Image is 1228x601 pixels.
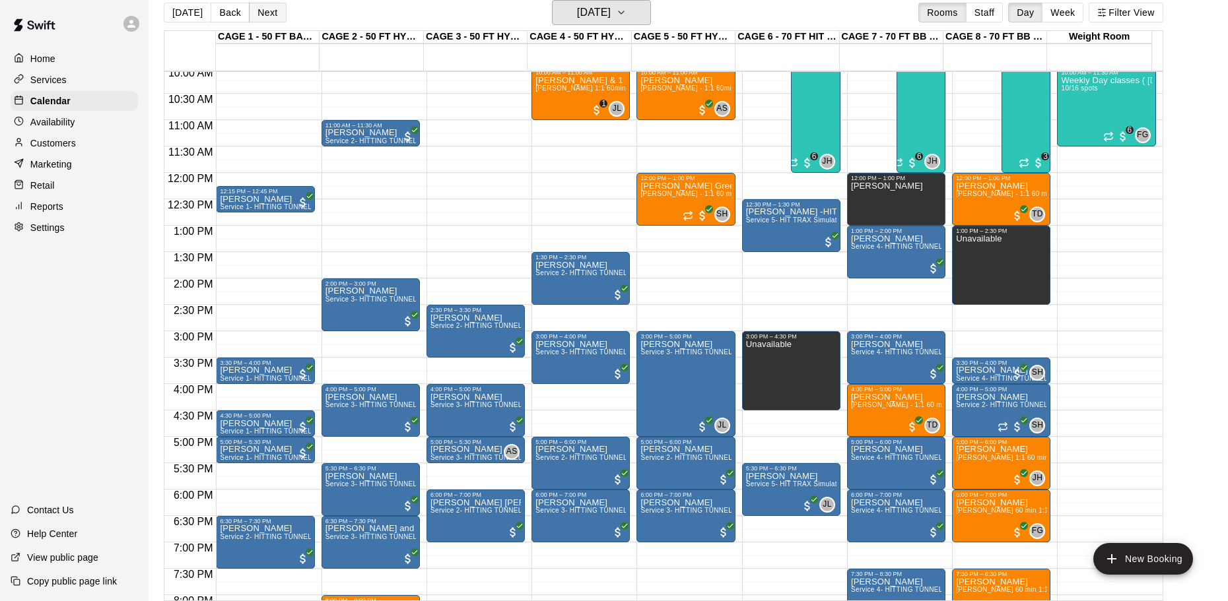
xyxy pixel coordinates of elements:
div: 6:00 PM – 7:00 PM: Service 4- HITTING TUNNEL RENTAL - 70ft Baseball [847,490,945,542]
div: 12:00 PM – 1:00 PM [851,175,941,181]
div: Marketing [11,154,138,174]
span: 12:00 PM [164,173,216,184]
div: Josh Lusby [714,418,730,433]
span: Service 2- HITTING TUNNEL RENTAL - 50ft Baseball [640,454,808,461]
span: Josh Lusby [825,497,835,513]
span: All customers have paid [1011,209,1024,222]
span: All customers have paid [696,104,709,117]
span: Frankie Gulko [1035,523,1045,539]
p: Customers [30,137,76,150]
div: 2:00 PM – 3:00 PM [325,280,416,287]
span: John Havird [930,154,940,170]
div: 5:00 PM – 6:00 PM: Service 2- HITTING TUNNEL RENTAL - 50ft Baseball [636,437,735,490]
div: 6:00 PM – 7:00 PM: Ryder Carmichael [426,490,525,542]
a: Customers [11,133,138,153]
div: Frankie Gulko [1135,127,1151,143]
span: Service 3- HITTING TUNNEL RENTAL - 50ft Softball [430,454,595,461]
div: 6:00 PM – 7:00 PM: Service 3- HITTING TUNNEL RENTAL - 50ft Softball [531,490,630,542]
span: All customers have paid [717,473,730,486]
span: Service 2- HITTING TUNNEL RENTAL - 50ft Baseball [956,401,1124,408]
span: 11:30 AM [165,146,217,158]
div: 5:30 PM – 6:30 PM [325,465,416,472]
button: Next [249,3,286,22]
span: All customers have paid [1011,473,1024,486]
div: Josh Lusby [609,101,625,117]
span: Service 4- HITTING TUNNEL RENTAL - 70ft Baseball [851,454,1019,461]
div: 3:00 PM – 4:00 PM: Service 3- HITTING TUNNEL RENTAL - 50ft Softball [531,331,630,384]
div: 4:00 PM – 5:00 PM [851,386,941,393]
span: Service 1- HITTING TUNNEL RENTAL - 50ft Baseball w/ Auto/Manual Feeder [220,203,462,210]
div: CAGE 8 - 70 FT BB (w/ pitching mound) [943,31,1047,44]
div: 6:30 PM – 7:30 PM [220,518,310,524]
span: 3 / 4 customers have paid [1032,156,1045,170]
span: All customers have paid [506,341,520,354]
div: 6:00 PM – 7:00 PM: Leo Sanchez [952,490,1050,542]
button: Rooms [918,3,966,22]
span: 2:00 PM [170,278,217,290]
span: Service 2- HITTING TUNNEL RENTAL - 50ft Baseball [325,137,493,144]
div: 11:00 AM – 11:30 AM [325,122,416,129]
div: 4:00 PM – 5:00 PM: Service 2- HITTING TUNNEL RENTAL - 50ft Baseball [952,384,1050,437]
div: 5:00 PM – 6:00 PM: Drew Rocha [847,437,945,490]
span: All customers have paid [401,315,415,328]
div: 4:00 PM – 5:00 PM: Service 3- HITTING TUNNEL RENTAL - 50ft Softball [322,384,420,437]
span: FG [1137,129,1148,142]
span: Service 1- HITTING TUNNEL RENTAL - 50ft Baseball w/ Auto/Manual Feeder [220,375,462,382]
span: All customers have paid [822,236,835,249]
span: JH [1033,472,1042,485]
div: 6:00 PM – 7:00 PM [535,491,626,498]
div: 3:30 PM – 4:00 PM [220,360,310,366]
p: Marketing [30,158,72,171]
span: Recurring event [893,158,903,168]
p: Help Center [27,527,77,540]
div: Services [11,70,138,90]
span: JL [613,102,621,115]
span: All customers have paid [611,367,625,381]
span: Josh Lusby [614,101,625,117]
span: All customers have paid [506,526,520,539]
span: Service 3- HITTING TUNNEL RENTAL - 50ft Softball [325,480,490,488]
div: 6:30 PM – 7:30 PM [325,518,416,524]
span: Service 5- HIT TRAX Simulation Tunnel [746,480,870,488]
div: 3:30 PM – 4:00 PM: Service 1- HITTING TUNNEL RENTAL - 50ft Baseball w/ Auto/Manual Feeder [216,358,314,384]
span: 1 / 2 customers have paid [590,104,603,117]
span: Frankie Gulko [1140,127,1151,143]
div: 1:30 PM – 2:30 PM [535,254,626,261]
div: Weight Room [1047,31,1151,44]
span: JH [822,155,832,168]
p: Contact Us [27,503,74,517]
span: 10:30 AM [165,94,217,105]
div: CAGE 3 - 50 FT HYBRID BB/SB [424,31,528,44]
div: 5:00 PM – 6:00 PM: John Havird 1:1 60 min. pitching Lesson [952,437,1050,490]
span: Service 4- HITTING TUNNEL RENTAL - 70ft Baseball [851,348,1019,356]
span: 3:30 PM [170,358,217,369]
span: Service 5- HIT TRAX Simulation Tunnel [746,216,870,224]
a: Calendar [11,91,138,111]
p: View public page [27,551,98,564]
span: All customers have paid [296,447,310,460]
div: Allie Skaggs [504,444,520,460]
div: Scott Hairston [1029,365,1045,381]
span: All customers have paid [401,499,415,513]
button: Staff [966,3,1004,22]
span: 6 / 10 customers have paid [1116,130,1130,143]
span: [PERSON_NAME] 60 min 1:1 baseball hitting / fielding / pitching lessons [956,586,1183,593]
div: 10:00 AM – 11:30 AM [1061,69,1151,76]
span: 6 [810,152,818,160]
span: 10/16 spots filled [1061,84,1097,92]
div: 4:30 PM – 5:00 PM: Donna Mason [216,410,314,437]
span: 7:30 PM [170,569,217,580]
span: John Havird [1035,470,1045,486]
span: Service 3- HITTING TUNNEL RENTAL - 50ft Softball [640,507,805,514]
div: 9:00 AM – 12:00 PM: 2025 Baseball Fall Break camp ( Full day options ) 9am to 4:00 (session 2 Oct... [1002,15,1051,173]
div: 5:30 PM – 6:30 PM: Josh Lesson [742,463,840,516]
div: Josh Lusby [819,497,835,513]
span: Service 2- HITTING TUNNEL RENTAL - 50ft Baseball [430,322,598,329]
div: 10:00 AM – 11:00 AM: Josh Lusby 1:1 60min Baseball / Softball hitting instruction [531,67,630,120]
span: Recurring event [683,210,693,221]
a: Retail [11,175,138,195]
div: 10:00 AM – 11:30 AM: Weekly Day classes ( Monday,Wednesday,Friday ) 10:00-11:30 ( monthly package... [1057,67,1155,146]
div: 2:00 PM – 3:00 PM: Justin Madrid [322,278,420,331]
span: SH [1032,366,1043,379]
